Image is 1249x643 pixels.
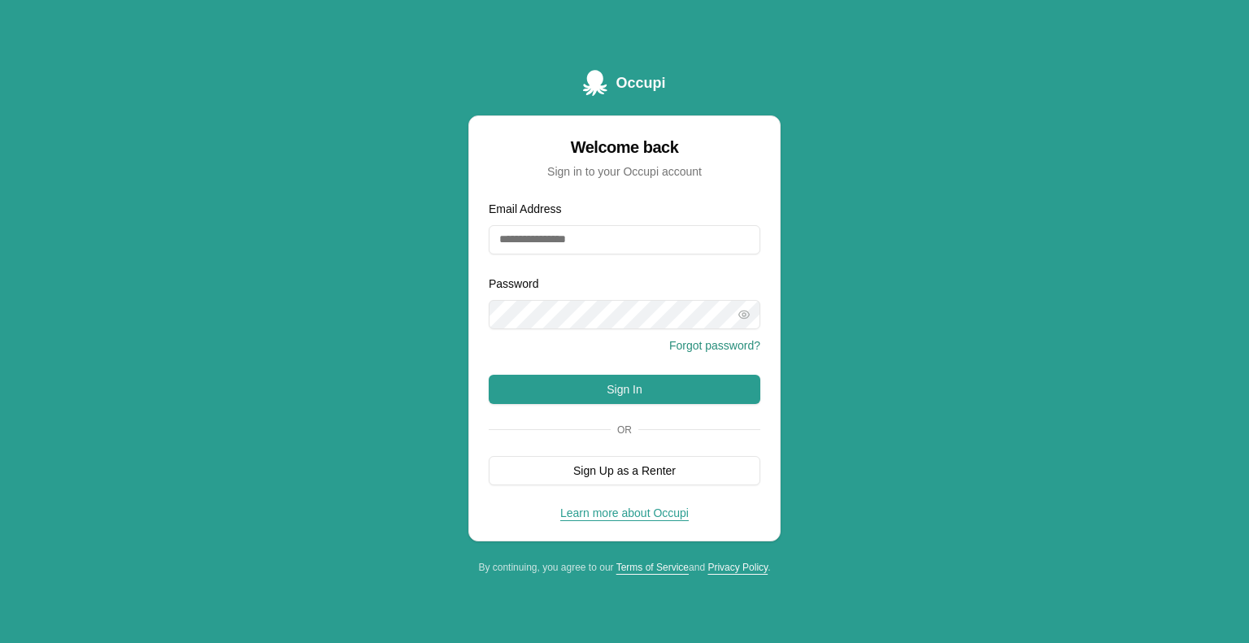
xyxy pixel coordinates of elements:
a: Learn more about Occupi [560,506,689,519]
label: Password [489,277,538,290]
button: Sign Up as a Renter [489,456,760,485]
button: Forgot password? [669,337,760,354]
span: Or [611,424,638,437]
div: Welcome back [489,136,760,159]
div: By continuing, you agree to our and . [468,561,781,574]
a: Occupi [583,70,665,96]
a: Privacy Policy [707,562,768,573]
span: Occupi [616,72,665,94]
button: Sign In [489,375,760,404]
div: Sign in to your Occupi account [489,163,760,180]
label: Email Address [489,202,561,215]
a: Terms of Service [616,562,689,573]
